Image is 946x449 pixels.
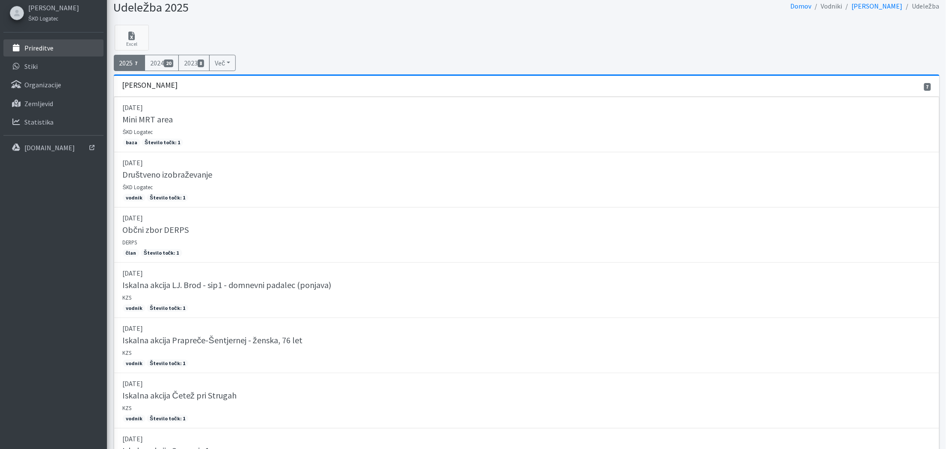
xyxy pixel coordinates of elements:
[164,59,173,67] span: 20
[114,97,940,152] a: [DATE] Mini MRT area ŠKD Logatec baza Število točk: 1
[123,323,931,333] p: [DATE]
[114,263,940,318] a: [DATE] Iskalna akcija LJ. Brod - sip1 - domnevni padalec (ponjava) KZS vodnik Število točk: 1
[123,128,153,135] small: ŠKD Logatec
[114,318,940,373] a: [DATE] Iskalna akcija Prapreče-Šentjernej - ženska, 76 let KZS vodnik Število točk: 1
[123,360,145,367] span: vodnik
[123,378,931,389] p: [DATE]
[122,81,178,90] h3: [PERSON_NAME]
[133,59,140,67] span: 7
[123,102,931,113] p: [DATE]
[24,80,61,89] p: Organizacije
[3,58,104,75] a: Stiki
[145,55,179,71] a: 202420
[3,139,104,156] a: [DOMAIN_NAME]
[28,13,79,23] a: ŠKD Logatec
[123,335,302,345] h5: Iskalna akcija Prapreče-Šentjernej - ženska, 76 let
[123,404,132,411] small: KZS
[123,434,931,444] p: [DATE]
[123,213,931,223] p: [DATE]
[147,194,188,202] span: Število točk: 1
[3,113,104,131] a: Statistika
[178,55,210,71] a: 20238
[3,95,104,112] a: Zemljevid
[141,249,182,257] span: Število točk: 1
[123,225,189,235] h5: Občni zbor DERPS
[123,139,140,146] span: baza
[123,349,132,356] small: KZS
[123,415,145,422] span: vodnik
[114,373,940,428] a: [DATE] Iskalna akcija Četež pri Strugah KZS vodnik Število točk: 1
[147,304,188,312] span: Število točk: 1
[24,143,75,152] p: [DOMAIN_NAME]
[123,194,145,202] span: vodnik
[142,139,183,146] span: Število točk: 1
[123,249,139,257] span: član
[123,304,145,312] span: vodnik
[24,99,53,108] p: Zemljevid
[28,3,79,13] a: [PERSON_NAME]
[791,2,812,10] a: Domov
[24,44,53,52] p: Prireditve
[147,360,188,367] span: Število točk: 1
[24,118,53,126] p: Statistika
[24,62,38,71] p: Stiki
[123,169,213,180] h5: Društveno izobraževanje
[114,55,145,71] a: 20257
[123,184,153,190] small: ŠKD Logatec
[209,55,236,71] button: Več
[123,390,237,401] h5: Iskalna akcija Četež pri Strugah
[123,294,132,301] small: KZS
[123,158,931,168] p: [DATE]
[123,268,931,278] p: [DATE]
[3,76,104,93] a: Organizacije
[924,83,931,91] span: 7
[147,415,188,422] span: Število točk: 1
[28,15,59,22] small: ŠKD Logatec
[198,59,205,67] span: 8
[123,239,137,246] small: DERPS
[123,280,332,290] h5: Iskalna akcija LJ. Brod - sip1 - domnevni padalec (ponjava)
[123,114,173,125] h5: Mini MRT area
[115,25,149,51] a: Excel
[852,2,903,10] a: [PERSON_NAME]
[3,39,104,56] a: Prireditve
[114,208,940,263] a: [DATE] Občni zbor DERPS DERPS član Število točk: 1
[114,152,940,208] a: [DATE] Društveno izobraževanje ŠKD Logatec vodnik Število točk: 1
